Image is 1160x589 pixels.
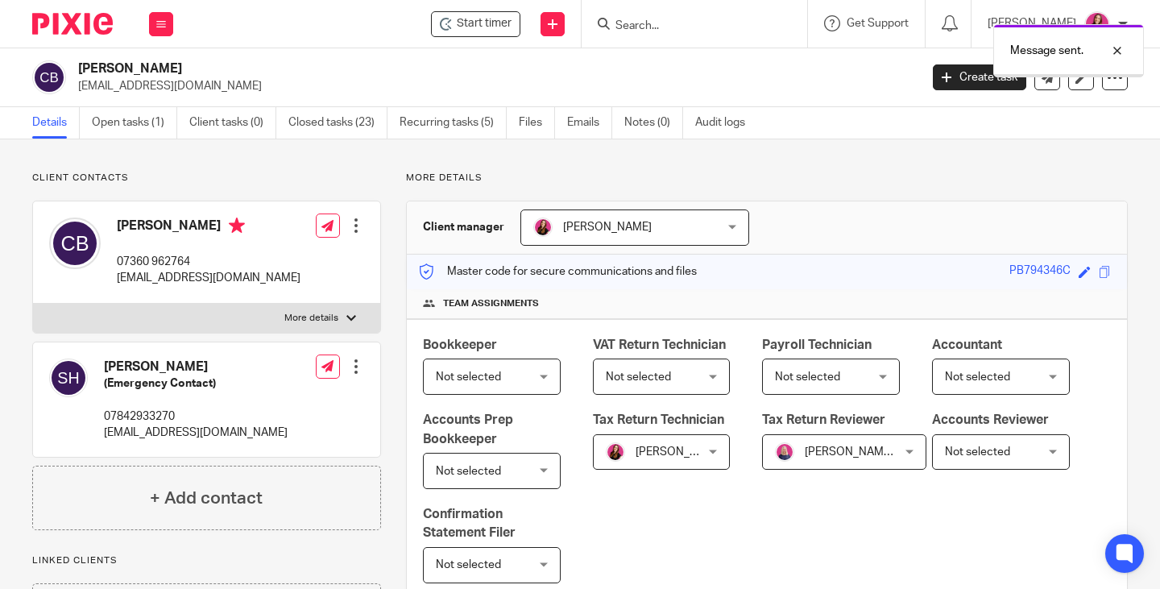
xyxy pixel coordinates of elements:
p: Master code for secure communications and files [419,263,697,280]
span: Not selected [436,559,501,570]
span: [PERSON_NAME] [636,446,724,458]
span: Accounts Prep Bookkeeper [423,413,513,445]
span: Start timer [457,15,512,32]
p: [EMAIL_ADDRESS][DOMAIN_NAME] [117,270,300,286]
img: svg%3E [49,359,88,397]
span: Tax Return Reviewer [762,413,885,426]
h4: [PERSON_NAME] [117,218,300,238]
span: Team assignments [443,297,539,310]
span: Tax Return Technician [593,413,724,426]
h4: + Add contact [150,486,263,511]
div: Charlotte Birch [431,11,520,37]
span: Accounts Reviewer [932,413,1049,426]
h5: (Emergency Contact) [104,375,288,392]
a: Open tasks (1) [92,107,177,139]
span: Not selected [945,446,1010,458]
p: Message sent. [1010,43,1083,59]
p: 07360 962764 [117,254,300,270]
a: Closed tasks (23) [288,107,387,139]
span: [PERSON_NAME] [563,222,652,233]
img: 21.png [606,442,625,462]
div: PB794346C [1009,263,1071,281]
a: Details [32,107,80,139]
p: More details [284,312,338,325]
a: Files [519,107,555,139]
span: VAT Return Technician [593,338,726,351]
a: Recurring tasks (5) [400,107,507,139]
i: Primary [229,218,245,234]
a: Notes (0) [624,107,683,139]
p: [EMAIL_ADDRESS][DOMAIN_NAME] [78,78,909,94]
span: [PERSON_NAME] FCCA [805,446,926,458]
span: Not selected [606,371,671,383]
h2: [PERSON_NAME] [78,60,743,77]
p: Linked clients [32,554,381,567]
img: svg%3E [32,60,66,94]
span: Not selected [436,371,501,383]
span: Not selected [436,466,501,477]
span: Payroll Technician [762,338,872,351]
a: Audit logs [695,107,757,139]
img: Cheryl%20Sharp%20FCCA.png [775,442,794,462]
span: Not selected [775,371,840,383]
h4: [PERSON_NAME] [104,359,288,375]
span: Confirmation Statement Filer [423,508,516,539]
span: Not selected [945,371,1010,383]
span: Accountant [932,338,1002,351]
p: [EMAIL_ADDRESS][DOMAIN_NAME] [104,425,288,441]
a: Client tasks (0) [189,107,276,139]
img: svg%3E [49,218,101,269]
span: Bookkeeper [423,338,497,351]
img: 21.png [1084,11,1110,37]
p: 07842933270 [104,409,288,425]
a: Emails [567,107,612,139]
h3: Client manager [423,219,504,235]
p: More details [406,172,1128,185]
img: 21.png [533,218,553,237]
img: Pixie [32,13,113,35]
p: Client contacts [32,172,381,185]
a: Create task [933,64,1026,90]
